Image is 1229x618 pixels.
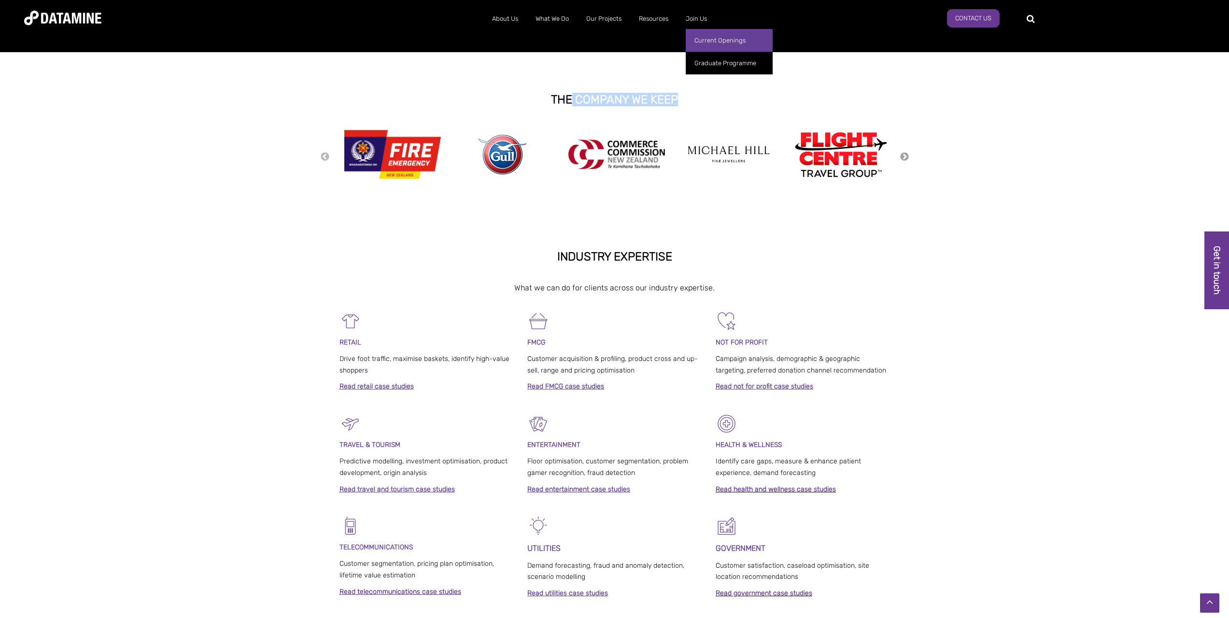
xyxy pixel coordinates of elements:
[680,139,777,170] img: michael hill
[686,52,773,74] a: Graduate Programme
[716,457,861,477] span: Identify care gaps, measure & enhance patient experience, demand forecasting
[527,338,545,346] span: FMCG
[527,310,549,332] img: FMCG
[568,140,665,169] img: commercecommission
[792,129,889,179] img: Flight Centre
[527,544,561,553] span: UTILITIES
[716,515,737,537] img: Government
[716,485,836,493] a: Read health and wellness case studies
[557,250,672,263] strong: INDUSTRY EXPERTISE
[527,355,698,374] span: Customer acquisition & profiling, product cross and up-sell, range and pricing optimisation
[716,441,782,449] strong: HEALTH & WELLNESS
[514,283,715,292] span: What we can do for clients across our industry expertise.
[716,544,765,553] strong: GOVERNMENT
[24,11,101,25] img: Datamine
[339,310,361,332] img: Retail-1
[716,413,737,434] img: Healthcare
[947,9,1000,28] a: Contact Us
[339,413,361,434] img: Travel & Tourism
[527,413,549,434] img: Entertainment
[677,6,716,31] a: Join Us
[344,125,441,184] img: Fire Emergency New Zealand
[527,589,608,597] a: Read utilities case studies
[551,93,678,106] strong: THE COMPANY WE KEEP
[686,29,773,52] a: Current Openings
[479,135,527,174] img: gull
[716,382,813,390] a: Read not for profit case studies
[527,515,549,537] img: Energy
[339,560,494,579] span: Customer segmentation, pricing plan optimisation, lifetime value estimation
[527,6,578,31] a: What We Do
[716,589,812,597] a: Read government case studies
[1204,231,1229,309] a: Get in touch
[527,485,630,493] a: Read entertainment case studies
[339,588,461,596] a: Read telecommunications case studies
[716,561,869,581] span: Customer satisfaction, caseload optimisation, site location recommendations
[900,152,909,162] button: Next
[527,441,580,449] span: ENTERTAINMENT
[339,485,455,493] a: Read travel and tourism case studies
[339,338,361,346] span: RETAIL
[716,355,886,374] span: Campaign analysis, demographic & geographic targeting, preferred donation channel recommendation
[630,6,677,31] a: Resources
[339,515,361,537] img: Telecomms
[716,338,768,346] span: NOT FOR PROFIT
[320,152,330,162] button: Previous
[716,310,737,332] img: Not For Profit
[339,543,413,551] span: TELECOMMUNICATIONS
[527,457,688,477] span: Floor optimisation, customer segmentation, problem gamer recognition, fraud detection
[483,6,527,31] a: About Us
[339,457,508,477] span: Predictive modelling, investment optimisation, product development, origin analysis
[339,355,509,374] span: Drive foot traffic, maximise baskets, identify high-value shoppers
[527,382,604,390] a: Read FMCG case studies
[527,561,684,581] span: Demand forecasting, fraud and anomaly detection, scenario modelling
[339,382,414,390] a: Read retail case studies
[339,441,400,449] span: TRAVEL & TOURISM
[578,6,630,31] a: Our Projects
